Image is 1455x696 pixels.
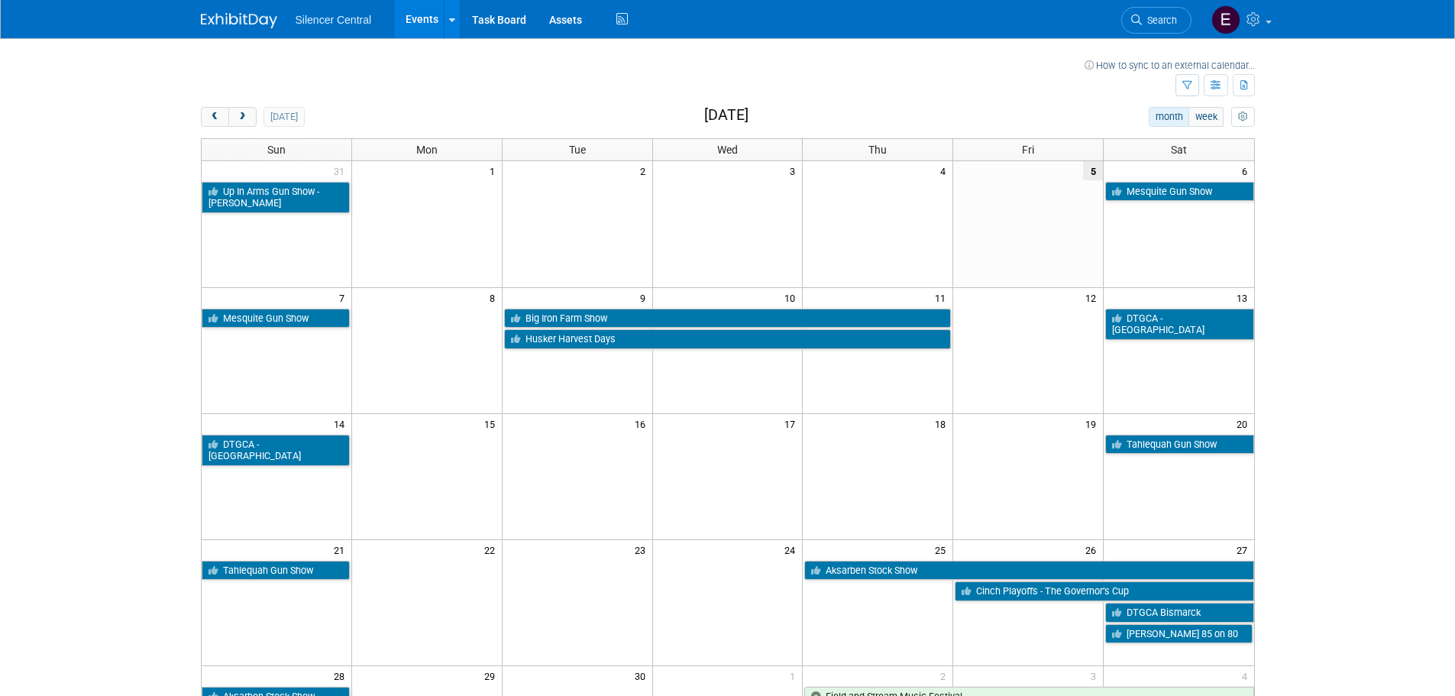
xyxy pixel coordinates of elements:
[201,107,229,127] button: prev
[1238,112,1248,122] i: Personalize Calendar
[332,666,351,685] span: 28
[1171,144,1187,156] span: Sat
[1083,161,1103,180] span: 5
[1211,5,1240,34] img: Emma Houwman
[788,161,802,180] span: 3
[264,107,304,127] button: [DATE]
[639,288,652,307] span: 9
[933,540,952,559] span: 25
[788,666,802,685] span: 1
[296,14,372,26] span: Silencer Central
[868,144,887,156] span: Thu
[1089,666,1103,685] span: 3
[783,540,802,559] span: 24
[717,144,738,156] span: Wed
[1235,540,1254,559] span: 27
[1121,7,1191,34] a: Search
[933,288,952,307] span: 11
[1105,182,1253,202] a: Mesquite Gun Show
[1105,309,1253,340] a: DTGCA - [GEOGRAPHIC_DATA]
[202,435,350,466] a: DTGCA - [GEOGRAPHIC_DATA]
[201,13,277,28] img: ExhibitDay
[633,540,652,559] span: 23
[1084,540,1103,559] span: 26
[569,144,586,156] span: Tue
[202,182,350,213] a: Up In Arms Gun Show - [PERSON_NAME]
[1084,414,1103,433] span: 19
[202,309,350,329] a: Mesquite Gun Show
[483,666,502,685] span: 29
[416,144,438,156] span: Mon
[933,414,952,433] span: 18
[955,581,1253,601] a: Cinch Playoffs - The Governor’s Cup
[488,288,502,307] span: 8
[483,540,502,559] span: 22
[1142,15,1177,26] span: Search
[1240,666,1254,685] span: 4
[1240,161,1254,180] span: 6
[1149,107,1189,127] button: month
[939,666,952,685] span: 2
[1105,435,1253,455] a: Tahlequah Gun Show
[633,666,652,685] span: 30
[338,288,351,307] span: 7
[1188,107,1224,127] button: week
[1231,107,1254,127] button: myCustomButton
[1085,60,1255,71] a: How to sync to an external calendar...
[783,288,802,307] span: 10
[488,161,502,180] span: 1
[939,161,952,180] span: 4
[1105,624,1252,644] a: [PERSON_NAME] 85 on 80
[804,561,1253,581] a: Aksarben Stock Show
[267,144,286,156] span: Sun
[332,540,351,559] span: 21
[639,161,652,180] span: 2
[633,414,652,433] span: 16
[202,561,350,581] a: Tahlequah Gun Show
[1235,414,1254,433] span: 20
[1022,144,1034,156] span: Fri
[228,107,257,127] button: next
[1235,288,1254,307] span: 13
[504,329,952,349] a: Husker Harvest Days
[483,414,502,433] span: 15
[704,107,749,124] h2: [DATE]
[1084,288,1103,307] span: 12
[504,309,952,329] a: Big Iron Farm Show
[332,414,351,433] span: 14
[1105,603,1253,623] a: DTGCA Bismarck
[332,161,351,180] span: 31
[783,414,802,433] span: 17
